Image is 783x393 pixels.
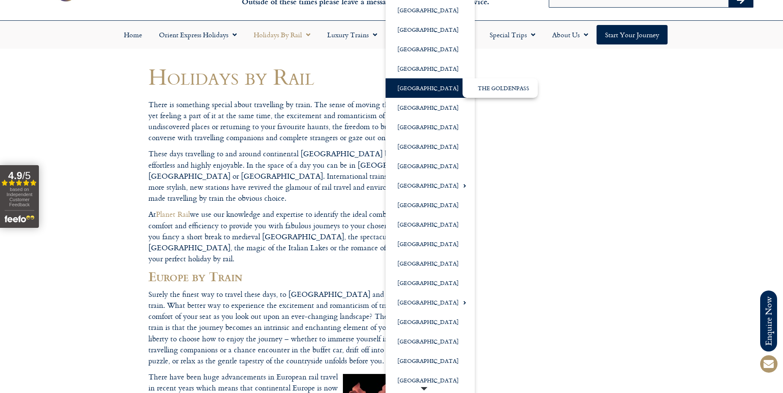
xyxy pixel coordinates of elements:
[386,137,475,156] a: [GEOGRAPHIC_DATA]
[245,25,319,44] a: Holidays by Rail
[544,25,597,44] a: About Us
[386,20,475,39] a: [GEOGRAPHIC_DATA]
[386,254,475,273] a: [GEOGRAPHIC_DATA]
[386,195,475,215] a: [GEOGRAPHIC_DATA]
[386,332,475,351] a: [GEOGRAPHIC_DATA]
[386,293,475,312] a: [GEOGRAPHIC_DATA]
[386,176,475,195] a: [GEOGRAPHIC_DATA]
[386,59,475,78] a: [GEOGRAPHIC_DATA]
[386,117,475,137] a: [GEOGRAPHIC_DATA]
[386,98,475,117] a: [GEOGRAPHIC_DATA]
[386,156,475,176] a: [GEOGRAPHIC_DATA]
[597,25,668,44] a: Start your Journey
[4,25,779,44] nav: Menu
[481,25,544,44] a: Special Trips
[386,39,475,59] a: [GEOGRAPHIC_DATA]
[386,351,475,371] a: [GEOGRAPHIC_DATA]
[386,371,475,390] a: [GEOGRAPHIC_DATA]
[319,25,386,44] a: Luxury Trains
[386,78,475,98] a: [GEOGRAPHIC_DATA]
[386,234,475,254] a: [GEOGRAPHIC_DATA]
[386,273,475,293] a: [GEOGRAPHIC_DATA]
[386,0,475,20] a: [GEOGRAPHIC_DATA]
[151,25,245,44] a: Orient Express Holidays
[115,25,151,44] a: Home
[386,215,475,234] a: [GEOGRAPHIC_DATA]
[463,78,538,98] a: The GoldenPass
[463,78,538,98] ul: [GEOGRAPHIC_DATA]
[386,312,475,332] a: [GEOGRAPHIC_DATA]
